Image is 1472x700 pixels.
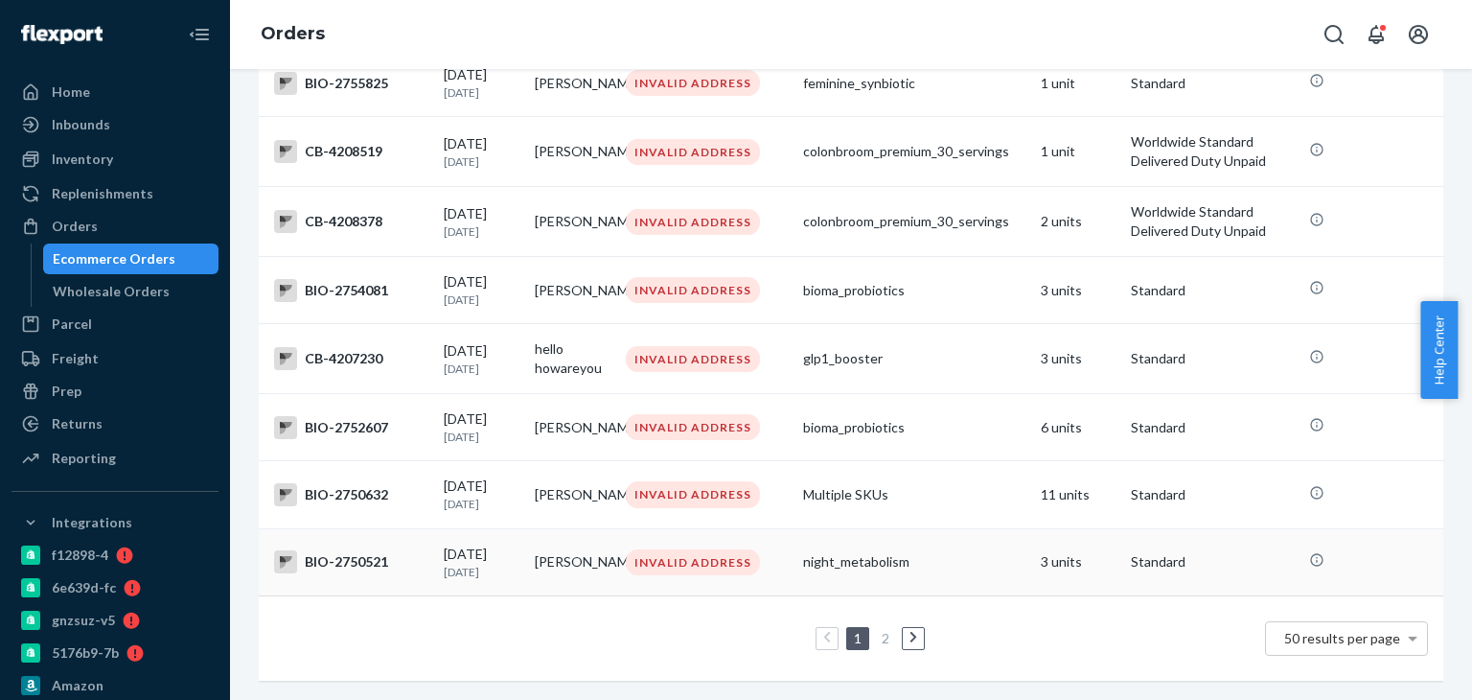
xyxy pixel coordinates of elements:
div: Home [52,82,90,102]
div: f12898-4 [52,546,108,565]
p: [DATE] [444,84,519,101]
p: Standard [1131,418,1293,437]
p: Standard [1131,281,1293,300]
div: colonbroom_premium_30_servings [803,212,1024,231]
div: Prep [52,382,81,401]
td: 11 units [1033,461,1124,528]
p: [DATE] [444,292,519,308]
span: Help Center [1420,301,1458,399]
div: BIO-2752607 [274,416,428,439]
div: [DATE] [444,477,519,512]
p: [DATE] [444,223,519,240]
button: Open notifications [1357,15,1395,54]
a: Ecommerce Orders [43,244,219,274]
div: INVALID ADDRESS [626,277,760,303]
div: night_metabolism [803,552,1024,572]
p: [DATE] [444,564,519,580]
a: Reporting [11,443,218,474]
p: Standard [1131,349,1293,368]
div: Inbounds [52,115,110,134]
div: feminine_synbiotic [803,74,1024,93]
img: Flexport logo [21,25,103,44]
div: INVALID ADDRESS [626,209,760,235]
button: Open Search Box [1315,15,1353,54]
p: Standard [1131,74,1293,93]
div: Inventory [52,150,113,169]
div: Amazon [52,676,103,695]
div: colonbroom_premium_30_servings [803,142,1024,161]
div: 5176b9-7b [52,643,119,663]
td: 1 unit [1033,50,1124,117]
a: Page 2 [878,630,893,646]
button: Close Navigation [180,15,218,54]
div: BIO-2750521 [274,550,428,573]
ol: breadcrumbs [245,7,340,62]
div: INVALID ADDRESS [626,346,760,372]
td: Multiple SKUs [795,461,1032,528]
div: INVALID ADDRESS [626,549,760,575]
div: [DATE] [444,409,519,445]
p: Worldwide Standard Delivered Duty Unpaid [1131,132,1293,171]
div: Wholesale Orders [53,282,170,301]
div: Orders [52,217,98,236]
p: Standard [1131,485,1293,504]
p: [DATE] [444,496,519,512]
div: glp1_booster [803,349,1024,368]
td: [PERSON_NAME] [527,187,618,257]
div: Integrations [52,513,132,532]
div: Ecommerce Orders [53,249,175,268]
div: Replenishments [52,184,153,203]
a: Prep [11,376,218,407]
button: Open account menu [1399,15,1437,54]
td: [PERSON_NAME] [527,117,618,187]
div: CB-4208378 [274,210,428,233]
div: 6e639d-fc [52,578,116,597]
td: 6 units [1033,394,1124,461]
p: [DATE] [444,429,519,445]
div: Returns [52,414,103,433]
div: bioma_probiotics [803,281,1024,300]
div: bioma_probiotics [803,418,1024,437]
a: Inbounds [11,109,218,140]
a: Replenishments [11,178,218,209]
div: [DATE] [444,65,519,101]
p: Standard [1131,552,1293,572]
a: gnzsuz-v5 [11,605,218,636]
td: [PERSON_NAME] [527,461,618,528]
div: [DATE] [444,341,519,377]
div: INVALID ADDRESS [626,414,760,440]
a: Returns [11,408,218,439]
div: BIO-2755825 [274,72,428,95]
p: [DATE] [444,361,519,377]
td: 3 units [1033,528,1124,595]
td: [PERSON_NAME] [527,50,618,117]
a: Inventory [11,144,218,175]
a: Home [11,77,218,107]
div: CB-4208519 [274,140,428,163]
button: Integrations [11,507,218,538]
p: [DATE] [444,153,519,170]
span: 50 results per page [1284,630,1400,646]
a: Wholesale Orders [43,276,219,307]
a: f12898-4 [11,540,218,571]
div: gnzsuz-v5 [52,611,115,630]
a: Orders [261,23,325,44]
div: [DATE] [444,204,519,240]
a: 6e639d-fc [11,572,218,603]
div: [DATE] [444,134,519,170]
div: INVALID ADDRESS [626,139,760,165]
div: [DATE] [444,545,519,580]
td: [PERSON_NAME] [527,394,618,461]
div: INVALID ADDRESS [626,481,760,507]
div: CB-4207230 [274,347,428,370]
div: INVALID ADDRESS [626,70,760,96]
td: 3 units [1033,257,1124,324]
a: Page 1 is your current page [850,630,865,646]
td: [PERSON_NAME] [527,528,618,595]
td: 1 unit [1033,117,1124,187]
a: 5176b9-7b [11,638,218,668]
p: Worldwide Standard Delivered Duty Unpaid [1131,202,1293,241]
div: [DATE] [444,272,519,308]
a: Freight [11,343,218,374]
a: Parcel [11,309,218,339]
